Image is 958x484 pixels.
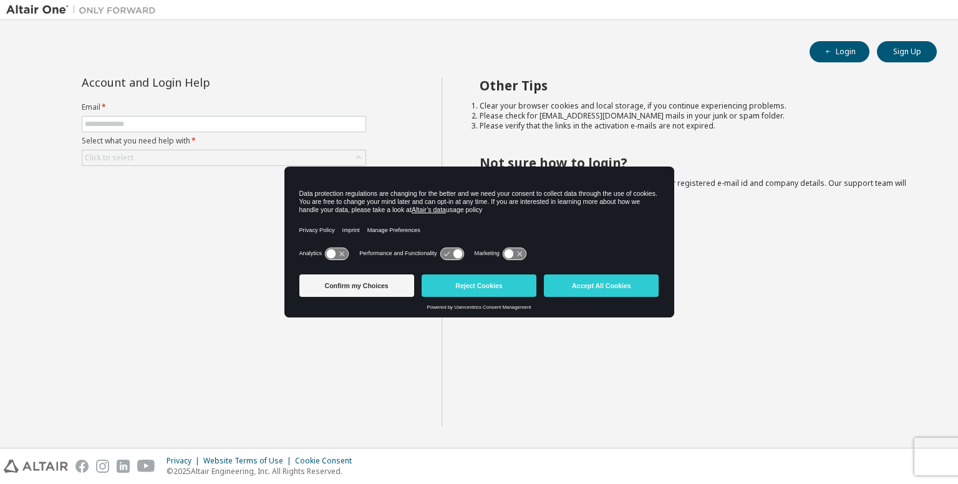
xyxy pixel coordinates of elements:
[480,111,915,121] li: Please check for [EMAIL_ADDRESS][DOMAIN_NAME] mails in your junk or spam folder.
[4,460,68,473] img: altair_logo.svg
[480,155,915,171] h2: Not sure how to login?
[167,456,203,466] div: Privacy
[480,77,915,94] h2: Other Tips
[480,178,906,198] span: with a brief description of the problem, your registered e-mail id and company details. Our suppo...
[810,41,869,62] button: Login
[480,121,915,131] li: Please verify that the links in the activation e-mails are not expired.
[117,460,130,473] img: linkedin.svg
[203,456,295,466] div: Website Terms of Use
[480,101,915,111] li: Clear your browser cookies and local storage, if you continue experiencing problems.
[82,102,366,112] label: Email
[85,153,133,163] div: Click to select
[137,460,155,473] img: youtube.svg
[82,136,366,146] label: Select what you need help with
[82,77,309,87] div: Account and Login Help
[82,150,365,165] div: Click to select
[96,460,109,473] img: instagram.svg
[877,41,937,62] button: Sign Up
[75,460,89,473] img: facebook.svg
[6,4,162,16] img: Altair One
[167,466,359,477] p: © 2025 Altair Engineering, Inc. All Rights Reserved.
[295,456,359,466] div: Cookie Consent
